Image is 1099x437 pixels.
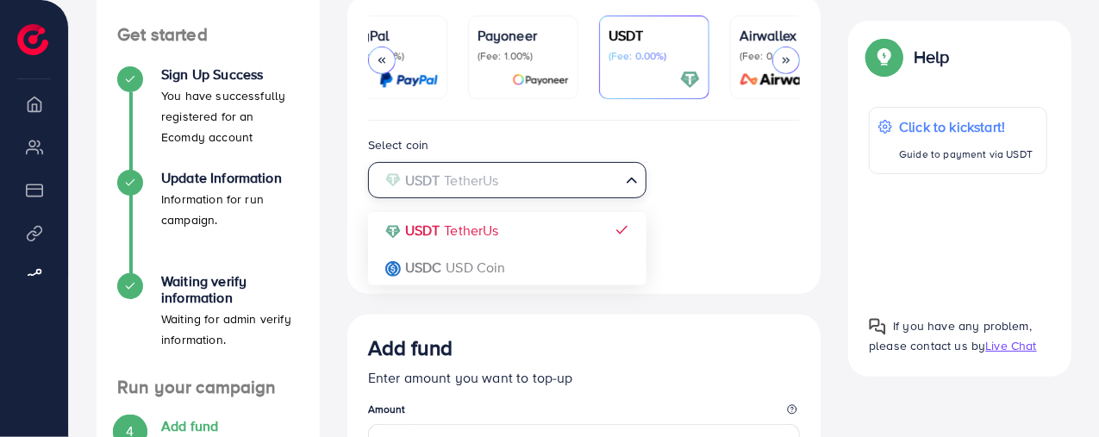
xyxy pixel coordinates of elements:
h4: Sign Up Success [161,66,299,83]
p: USDT [609,25,700,46]
p: Information for run campaign. [161,189,299,230]
p: (Fee: 4.50%) [347,49,438,63]
img: card [512,70,569,90]
span: If you have any problem, please contact us by [869,317,1032,354]
li: Update Information [97,170,320,273]
strong: USDT [405,221,440,240]
h4: Add fund [161,418,299,434]
p: Waiting for admin verify information. [161,309,299,350]
h4: Update Information [161,170,299,186]
img: Popup guide [869,41,900,72]
p: Help [914,47,950,67]
p: Enter amount you want to top-up [368,367,801,388]
p: (Fee: 0.00%) [740,49,831,63]
img: card [734,70,831,90]
h3: Add fund [368,335,453,360]
img: Popup guide [869,318,886,335]
h4: Get started [97,24,320,46]
p: Airwallex [740,25,831,46]
p: (Fee: 0.00%) [609,49,700,63]
h4: Waiting verify information [161,273,299,306]
img: coin [385,224,401,240]
div: Search for option [368,162,647,197]
strong: USDC [405,258,442,277]
img: logo [17,24,48,55]
p: You have successfully registered for an Ecomdy account [161,85,299,147]
legend: Amount [368,402,801,423]
li: Waiting verify information [97,273,320,377]
p: Guide to payment via USDT [899,144,1033,165]
h4: Run your campaign [97,377,320,398]
p: PayPal [347,25,438,46]
p: (Fee: 1.00%) [478,49,569,63]
p: Payoneer [478,25,569,46]
iframe: Chat [1026,359,1086,424]
img: card [680,70,700,90]
li: Sign Up Success [97,66,320,170]
span: TetherUs [444,221,498,240]
label: Select coin [368,136,429,153]
input: Search for option [376,167,620,194]
p: Click to kickstart! [899,116,1033,137]
span: USD Coin [446,258,505,277]
img: coin [385,261,401,277]
span: Live Chat [985,337,1036,354]
img: card [379,70,438,90]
